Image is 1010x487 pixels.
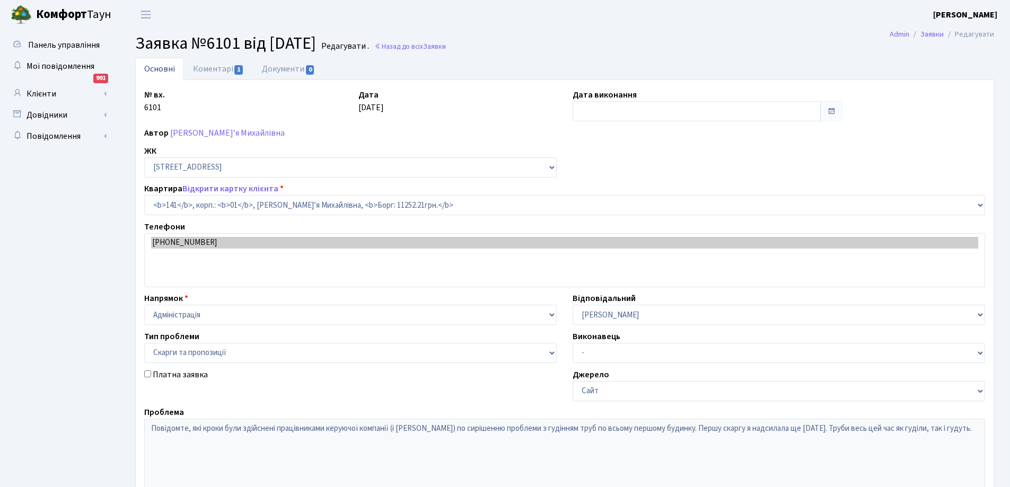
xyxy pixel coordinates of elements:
[5,34,111,56] a: Панель управління
[306,65,314,75] span: 0
[358,88,379,101] label: Дата
[253,58,324,80] a: Документи
[184,58,253,80] a: Коментарі
[5,83,111,104] a: Клієнти
[135,58,184,80] a: Основні
[234,65,243,75] span: 1
[144,292,188,305] label: Напрямок
[573,292,636,305] label: Відповідальний
[144,220,185,233] label: Телефони
[144,330,199,343] label: Тип проблеми
[144,145,156,157] label: ЖК
[573,88,637,101] label: Дата виконання
[319,41,369,51] small: Редагувати .
[144,182,284,195] label: Квартира
[933,8,997,21] a: [PERSON_NAME]
[920,29,944,40] a: Заявки
[374,41,446,51] a: Назад до всіхЗаявки
[170,127,285,139] a: [PERSON_NAME]’я Михайлівна
[144,406,184,419] label: Проблема
[350,88,565,121] div: [DATE]
[28,39,100,51] span: Панель управління
[5,126,111,147] a: Повідомлення
[5,104,111,126] a: Довідники
[153,368,208,381] label: Платна заявка
[573,368,609,381] label: Джерело
[423,41,446,51] span: Заявки
[874,23,1010,46] nav: breadcrumb
[5,56,111,77] a: Мої повідомлення991
[133,6,159,23] button: Переключити навігацію
[27,60,94,72] span: Мої повідомлення
[933,9,997,21] b: [PERSON_NAME]
[135,31,316,56] span: Заявка №6101 від [DATE]
[36,6,111,24] span: Таун
[144,195,985,215] select: )
[151,237,978,249] option: [PHONE_NUMBER]
[36,6,87,23] b: Комфорт
[944,29,994,40] li: Редагувати
[11,4,32,25] img: logo.png
[93,74,108,83] div: 991
[144,127,169,139] label: Автор
[182,183,278,194] a: Відкрити картку клієнта
[890,29,909,40] a: Admin
[144,88,165,101] label: № вх.
[144,343,557,363] select: )
[136,88,350,121] div: 6101
[573,330,620,343] label: Виконавець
